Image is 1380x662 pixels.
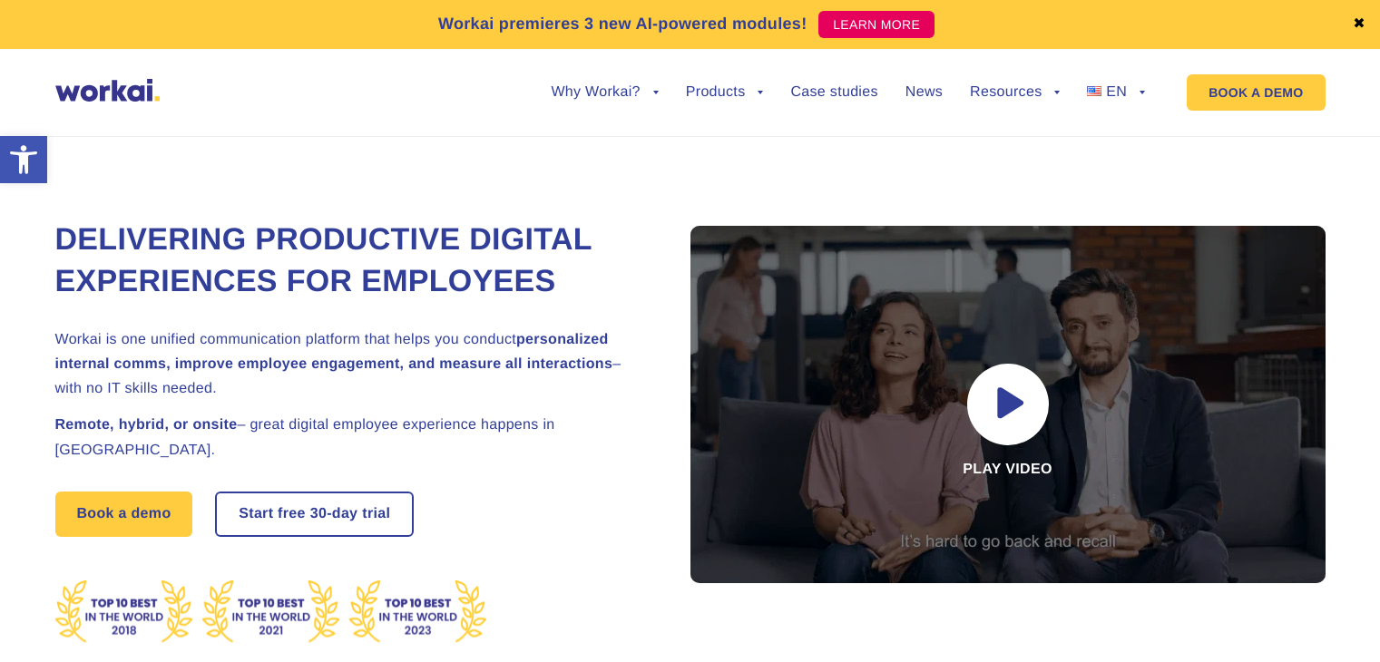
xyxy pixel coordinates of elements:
i: 30-day [310,507,358,521]
a: Why Workai? [551,85,658,100]
a: LEARN MORE [818,11,935,38]
a: News [905,85,943,100]
span: EN [1106,84,1127,100]
h2: Workai is one unified communication platform that helps you conduct – with no IT skills needed. [55,327,645,402]
a: Start free30-daytrial [217,493,412,535]
strong: Remote, hybrid, or onsite [55,417,238,433]
a: ✖ [1353,17,1365,32]
div: Play video [690,226,1326,583]
h1: Delivering Productive Digital Experiences for Employees [55,219,645,303]
h2: – great digital employee experience happens in [GEOGRAPHIC_DATA]. [55,413,645,462]
p: Workai premieres 3 new AI-powered modules! [438,12,807,36]
a: BOOK A DEMO [1187,74,1325,111]
a: Case studies [790,85,877,100]
a: Book a demo [55,492,193,537]
a: Products [686,85,764,100]
a: Resources [970,85,1060,100]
